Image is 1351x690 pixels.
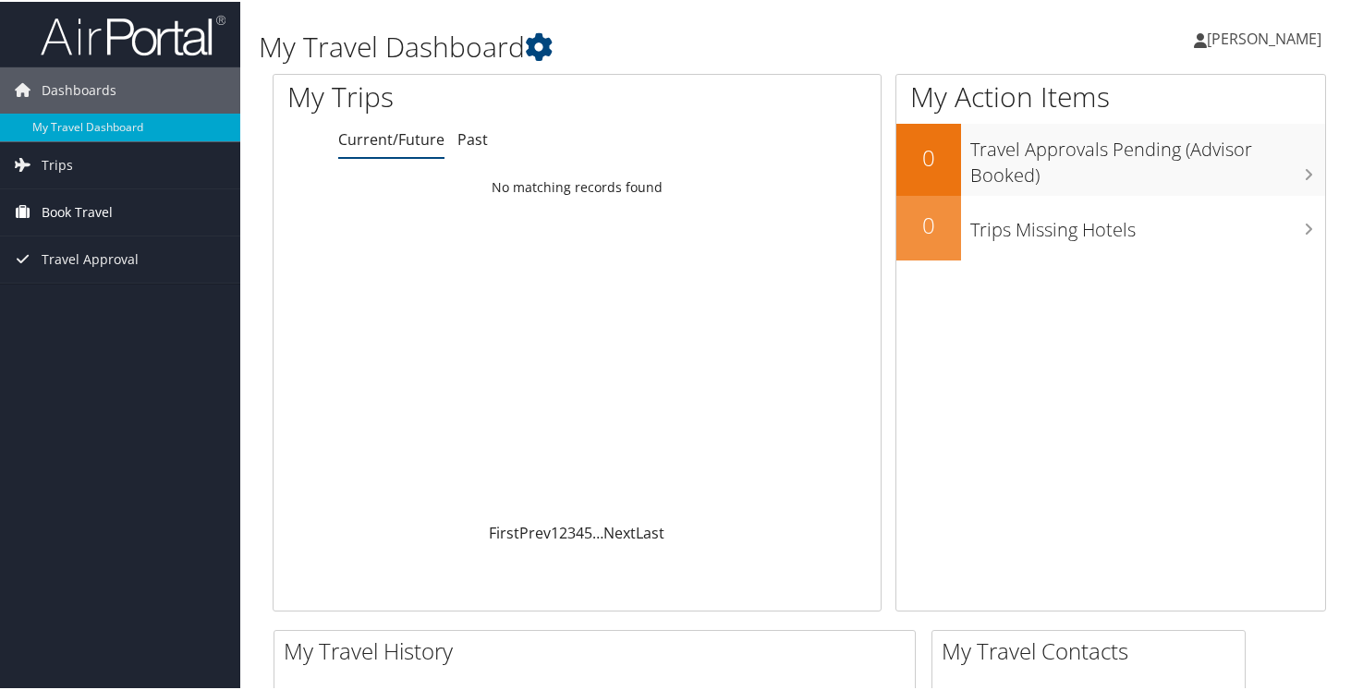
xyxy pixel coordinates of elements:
span: … [592,521,603,541]
a: Next [603,521,636,541]
h2: 0 [896,208,961,239]
span: [PERSON_NAME] [1207,27,1321,47]
a: First [489,521,519,541]
a: 0Travel Approvals Pending (Advisor Booked) [896,122,1325,193]
h3: Trips Missing Hotels [970,206,1325,241]
a: [PERSON_NAME] [1194,9,1340,65]
span: Dashboards [42,66,116,112]
span: Travel Approval [42,235,139,281]
a: 0Trips Missing Hotels [896,194,1325,259]
a: 4 [576,521,584,541]
span: Book Travel [42,188,113,234]
a: 3 [567,521,576,541]
h1: My Travel Dashboard [259,26,980,65]
h1: My Action Items [896,76,1325,115]
h1: My Trips [287,76,614,115]
h2: 0 [896,140,961,172]
a: 2 [559,521,567,541]
h3: Travel Approvals Pending (Advisor Booked) [970,126,1325,187]
td: No matching records found [274,169,881,202]
a: Past [457,127,488,148]
a: Last [636,521,664,541]
h2: My Travel History [284,634,915,665]
a: Current/Future [338,127,444,148]
a: Prev [519,521,551,541]
span: Trips [42,140,73,187]
a: 5 [584,521,592,541]
h2: My Travel Contacts [942,634,1245,665]
img: airportal-logo.png [41,12,225,55]
a: 1 [551,521,559,541]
